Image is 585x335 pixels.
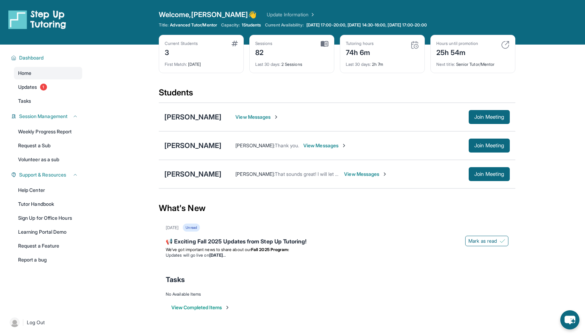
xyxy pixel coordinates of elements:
[14,81,82,93] a: Updates1
[166,291,508,297] div: No Available Items
[16,113,78,120] button: Session Management
[251,247,289,252] strong: Fall 2025 Program:
[18,84,37,91] span: Updates
[14,95,82,107] a: Tasks
[346,41,374,46] div: Tutoring hours
[255,62,280,67] span: Last 30 days :
[255,46,273,57] div: 82
[14,125,82,138] a: Weekly Progress Report
[10,318,19,327] img: user-img
[474,172,504,176] span: Join Meeting
[19,171,66,178] span: Support & Resources
[469,167,510,181] button: Join Meeting
[19,113,68,120] span: Session Management
[159,193,515,224] div: What's New
[303,142,347,149] span: View Messages
[14,139,82,152] a: Request a Sub
[267,11,315,18] a: Update Information
[321,41,328,47] img: card
[468,237,497,244] span: Mark as read
[469,110,510,124] button: Join Meeting
[166,247,251,252] span: We’ve got important news to share about our
[346,62,371,67] span: Last 30 days :
[346,46,374,57] div: 74h 6m
[165,41,198,46] div: Current Students
[436,41,478,46] div: Hours until promotion
[159,87,515,102] div: Students
[14,240,82,252] a: Request a Feature
[341,143,347,148] img: Chevron-Right
[309,11,315,18] img: Chevron Right
[166,225,179,231] div: [DATE]
[305,22,428,28] a: [DATE] 17:00-20:00, [DATE] 14:30-16:00, [DATE] 17:00-20:00
[14,212,82,224] a: Sign Up for Office Hours
[14,198,82,210] a: Tutor Handbook
[164,141,221,150] div: [PERSON_NAME]
[344,171,388,178] span: View Messages
[14,184,82,196] a: Help Center
[16,171,78,178] button: Support & Resources
[165,57,238,67] div: [DATE]
[273,114,279,120] img: Chevron-Right
[164,169,221,179] div: [PERSON_NAME]
[465,236,508,246] button: Mark as read
[436,46,478,57] div: 25h 54m
[560,310,579,329] button: chat-button
[16,54,78,61] button: Dashboard
[469,139,510,153] button: Join Meeting
[159,10,257,20] span: Welcome, [PERSON_NAME] 👋
[436,57,509,67] div: Senior Tutor/Mentor
[19,54,44,61] span: Dashboard
[164,112,221,122] div: [PERSON_NAME]
[474,143,504,148] span: Join Meeting
[235,142,275,148] span: [PERSON_NAME] :
[265,22,303,28] span: Current Availability:
[40,84,47,91] span: 1
[235,171,275,177] span: [PERSON_NAME] :
[500,238,505,244] img: Mark as read
[170,22,217,28] span: Advanced Tutor/Mentor
[14,67,82,79] a: Home
[255,41,273,46] div: Sessions
[165,46,198,57] div: 3
[221,22,240,28] span: Capacity:
[22,318,24,327] span: |
[275,142,299,148] span: Thank you.
[166,237,508,247] div: 📢 Exciting Fall 2025 Updates from Step Up Tutoring!
[166,252,508,258] li: Updates will go live on
[474,115,504,119] span: Join Meeting
[209,252,226,258] strong: [DATE]
[171,304,230,311] button: View Completed Items
[27,319,45,326] span: Log Out
[18,70,31,77] span: Home
[306,22,427,28] span: [DATE] 17:00-20:00, [DATE] 14:30-16:00, [DATE] 17:00-20:00
[159,22,169,28] span: Title:
[232,41,238,46] img: card
[183,224,200,232] div: Unread
[275,171,360,177] span: That sounds great! I will let her know. :)
[346,57,419,67] div: 2h 7m
[14,254,82,266] a: Report a bug
[14,153,82,166] a: Volunteer as a sub
[235,114,279,120] span: View Messages
[382,171,388,177] img: Chevron-Right
[14,226,82,238] a: Learning Portal Demo
[255,57,328,67] div: 2 Sessions
[7,315,82,330] a: |Log Out
[411,41,419,49] img: card
[242,22,261,28] span: 1 Students
[18,98,31,104] span: Tasks
[166,275,185,285] span: Tasks
[501,41,509,49] img: card
[8,10,66,29] img: logo
[165,62,187,67] span: First Match :
[436,62,455,67] span: Next title :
